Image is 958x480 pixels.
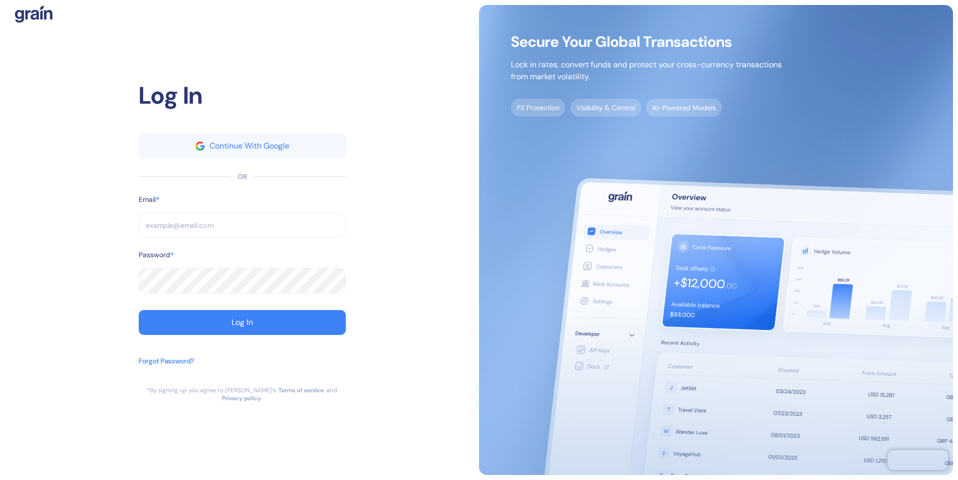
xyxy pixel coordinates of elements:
div: Log In [139,78,346,114]
a: Privacy policy. [222,394,262,402]
div: Log In [232,319,253,326]
img: logo [15,5,52,23]
button: googleContinue With Google [139,134,346,159]
button: Forgot Password? [139,351,194,386]
div: Continue With Google [210,142,289,150]
p: Lock in rates, convert funds and protect your cross-currency transactions from market volatility. [511,59,782,83]
div: and [326,386,337,394]
input: example@email.com [139,213,346,238]
div: Forgot Password? [139,356,194,366]
iframe: Chatra live chat [888,450,948,470]
span: Secure Your Global Transactions [511,37,782,47]
label: Email [139,194,156,205]
a: Terms of service [278,386,324,394]
span: Visibility & Control [570,99,641,117]
img: google [196,142,205,151]
div: *By signing up you agree to [PERSON_NAME]’s [147,386,276,394]
button: Log In [139,310,346,335]
span: AI-Powered Models [646,99,722,117]
label: Password [139,250,170,260]
span: FX Protection [511,99,565,117]
img: signup-main-image [479,5,953,475]
div: OR [238,171,247,182]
